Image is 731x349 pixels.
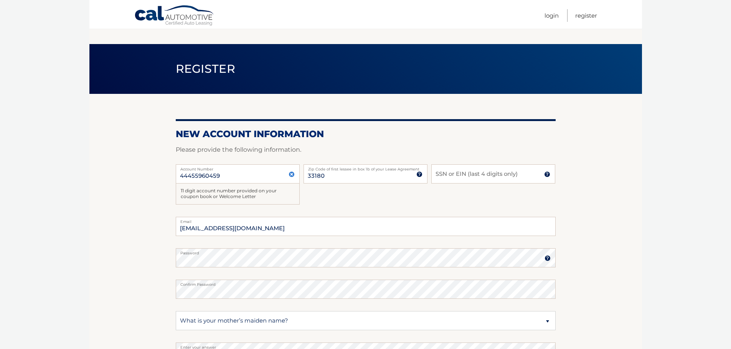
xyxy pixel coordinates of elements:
[134,5,215,27] a: Cal Automotive
[304,164,427,184] input: Zip Code
[176,217,556,236] input: Email
[176,217,556,223] label: Email
[176,164,300,184] input: Account Number
[304,164,427,170] label: Zip Code of first lessee in box 1b of your Lease Agreement
[545,9,559,22] a: Login
[289,171,295,177] img: close.svg
[545,255,551,261] img: tooltip.svg
[431,164,555,184] input: SSN or EIN (last 4 digits only)
[575,9,597,22] a: Register
[544,171,550,177] img: tooltip.svg
[416,171,422,177] img: tooltip.svg
[176,184,300,205] div: 11 digit account number provided on your coupon book or Welcome Letter
[176,144,556,155] p: Please provide the following information.
[176,342,556,349] label: Enter your answer
[176,164,300,170] label: Account Number
[176,128,556,140] h2: New Account Information
[176,62,236,76] span: Register
[176,248,556,254] label: Password
[176,280,556,286] label: Confirm Password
